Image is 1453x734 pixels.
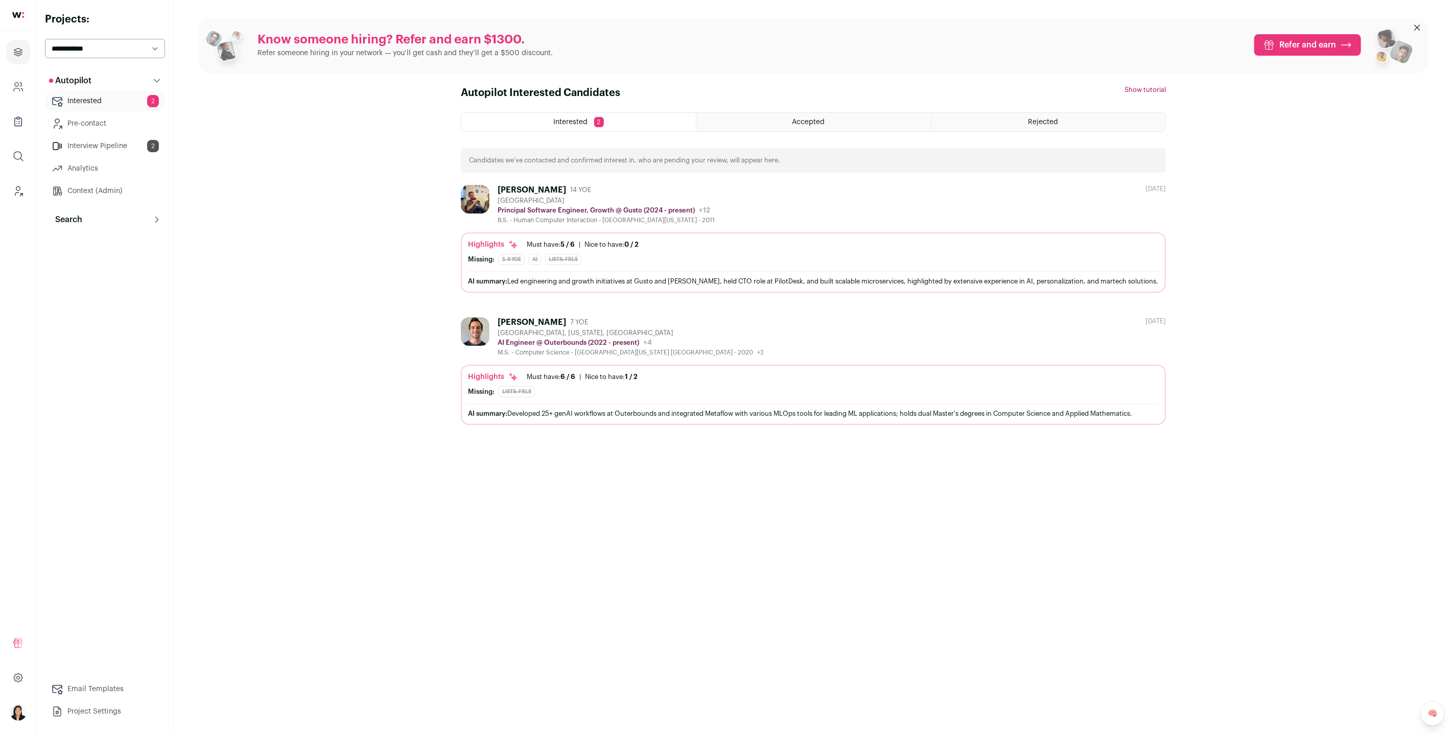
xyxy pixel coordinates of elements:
a: Analytics [45,158,165,179]
p: AI Engineer @ Outerbounds (2022 - present) [498,339,639,347]
button: Search [45,209,165,230]
div: Nice to have: [585,373,638,381]
span: +4 [643,339,652,346]
span: +12 [699,207,710,214]
h1: Autopilot Interested Candidates [461,86,620,100]
div: Developed 25+ genAI workflows at Outerbounds and integrated Metaflow with various MLOps tools for... [468,408,1159,419]
a: Project Settings [45,701,165,722]
div: [PERSON_NAME] [498,185,566,195]
div: 5-8 YOE [499,254,525,265]
span: 7 YOE [570,318,588,326]
a: Email Templates [45,679,165,699]
div: Missing: [468,388,495,396]
img: 13709957-medium_jpg [10,704,27,721]
div: Missing: [468,255,495,264]
img: acf25167402d6d4a8279fa407338a4f0b824c2abc3925befbac4e5390849f498.jpg [461,317,489,346]
div: Must have: [527,373,575,381]
span: +2 [757,349,764,356]
span: 5 / 6 [560,241,575,248]
div: Lists: FRLs [499,386,535,397]
a: 🧠 [1420,701,1445,726]
div: Highlights [468,372,519,382]
a: Company Lists [6,109,30,134]
a: Interested2 [45,91,165,111]
div: [PERSON_NAME] [498,317,566,327]
div: [GEOGRAPHIC_DATA], [US_STATE], [GEOGRAPHIC_DATA] [498,329,764,337]
a: Rejected [931,113,1165,131]
div: AI [529,254,541,265]
span: 1 / 2 [625,373,638,380]
button: Show tutorial [1124,86,1166,94]
a: Company and ATS Settings [6,75,30,99]
p: Principal Software Engineer, Growth @ Gusto (2024 - present) [498,206,695,215]
a: Refer and earn [1254,34,1361,56]
p: Know someone hiring? Refer and earn $1300. [257,32,553,48]
img: referral_people_group_2-7c1ec42c15280f3369c0665c33c00ed472fd7f6af9dd0ec46c364f9a93ccf9a4.png [1369,25,1414,74]
p: Autopilot [49,75,91,87]
div: Lists: FRLs [545,254,581,265]
a: [PERSON_NAME] 7 YOE [GEOGRAPHIC_DATA], [US_STATE], [GEOGRAPHIC_DATA] AI Engineer @ Outerbounds (2... [461,317,1166,425]
a: Interview Pipeline2 [45,136,165,156]
span: Rejected [1028,119,1058,126]
h2: Projects: [45,12,165,27]
img: 8ce2a09a4d95a7e143fa9c338c44527f97aa9837bedabd6d7654533a7529115a [461,185,489,214]
div: [DATE] [1145,317,1166,325]
img: referral_people_group_1-3817b86375c0e7f77b15e9e1740954ef64e1f78137dd7e9f4ff27367cb2cd09a.png [204,27,249,72]
a: Leads (Backoffice) [6,179,30,203]
a: Accepted [696,113,930,131]
button: Open dropdown [10,704,27,721]
span: AI summary: [468,278,507,285]
span: AI summary: [468,410,507,417]
span: Interested [554,119,588,126]
div: [DATE] [1145,185,1166,193]
a: Context (Admin) [45,181,165,201]
p: Search [49,214,82,226]
div: [GEOGRAPHIC_DATA] [498,197,715,205]
a: [PERSON_NAME] 14 YOE [GEOGRAPHIC_DATA] Principal Software Engineer, Growth @ Gusto (2024 - presen... [461,185,1166,293]
span: Accepted [792,119,825,126]
p: Candidates we’ve contacted and confirmed interest in, who are pending your review, will appear here. [469,156,780,164]
span: 2 [147,140,159,152]
div: Must have: [527,241,575,249]
span: 0 / 2 [624,241,639,248]
div: B.S. - Human Computer Interaction - [GEOGRAPHIC_DATA][US_STATE] - 2011 [498,216,715,224]
a: Pre-contact [45,113,165,134]
a: Projects [6,40,30,64]
div: M.S. - Computer Science - [GEOGRAPHIC_DATA][US_STATE] [GEOGRAPHIC_DATA] - 2020 [498,348,764,357]
img: wellfound-shorthand-0d5821cbd27db2630d0214b213865d53afaa358527fdda9d0ea32b1df1b89c2c.svg [12,12,24,18]
button: Autopilot [45,70,165,91]
ul: | [527,241,639,249]
span: 2 [594,117,604,127]
ul: | [527,373,638,381]
div: Highlights [468,240,519,250]
span: 14 YOE [570,186,591,194]
span: 2 [147,95,159,107]
div: Nice to have: [584,241,639,249]
p: Refer someone hiring in your network — you’ll get cash and they’ll get a $500 discount. [257,48,553,58]
span: 6 / 6 [560,373,575,380]
div: Led engineering and growth initiatives at Gusto and [PERSON_NAME], held CTO role at PilotDesk, an... [468,276,1159,287]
